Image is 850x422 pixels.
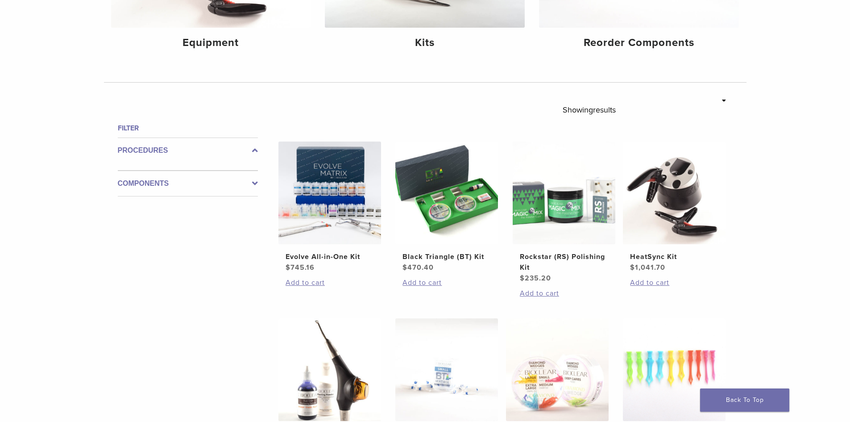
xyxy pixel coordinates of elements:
span: $ [402,263,407,272]
img: Evolve All-in-One Kit [278,142,381,244]
img: Rockstar (RS) Polishing Kit [513,142,615,244]
bdi: 1,041.70 [630,263,665,272]
img: Diamond Wedge Kits [506,318,609,421]
img: BT Matrix Series [395,318,498,421]
p: Showing results [563,100,616,119]
img: Diamond Wedge and Long Diamond Wedge [623,318,726,421]
span: $ [286,263,290,272]
a: Add to cart: “HeatSync Kit” [630,277,718,288]
h2: HeatSync Kit [630,251,718,262]
label: Components [118,178,258,189]
a: Add to cart: “Rockstar (RS) Polishing Kit” [520,288,608,299]
bdi: 235.20 [520,274,551,283]
h4: Equipment [118,35,304,51]
bdi: 745.16 [286,263,315,272]
a: Black Triangle (BT) KitBlack Triangle (BT) Kit $470.40 [395,142,499,273]
h4: Filter [118,123,258,134]
a: HeatSync KitHeatSync Kit $1,041.70 [622,142,726,273]
a: Add to cart: “Evolve All-in-One Kit” [286,277,374,288]
h2: Black Triangle (BT) Kit [402,251,491,262]
bdi: 470.40 [402,263,434,272]
a: Evolve All-in-One KitEvolve All-in-One Kit $745.16 [278,142,382,273]
a: Rockstar (RS) Polishing KitRockstar (RS) Polishing Kit $235.20 [512,142,616,284]
h4: Reorder Components [546,35,732,51]
label: Procedures [118,145,258,156]
span: $ [520,274,525,283]
a: Add to cart: “Black Triangle (BT) Kit” [402,277,491,288]
span: $ [630,263,635,272]
h4: Kits [332,35,518,51]
img: Black Triangle (BT) Kit [395,142,498,244]
img: Blaster Kit [278,318,381,421]
img: HeatSync Kit [623,142,726,244]
h2: Evolve All-in-One Kit [286,251,374,262]
a: Back To Top [700,389,789,412]
h2: Rockstar (RS) Polishing Kit [520,251,608,273]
